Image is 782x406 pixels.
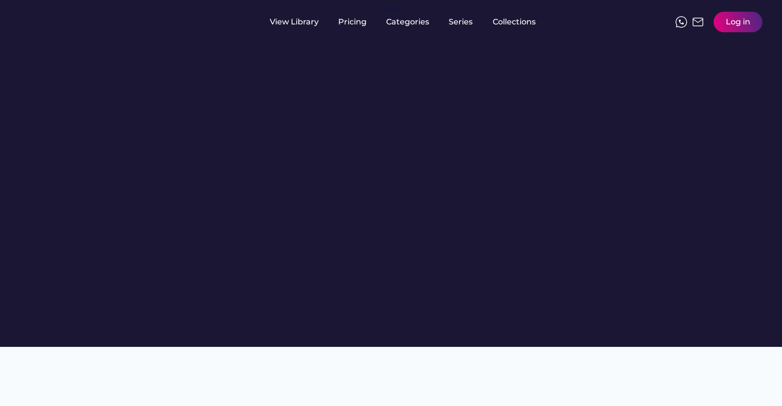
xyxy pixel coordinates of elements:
[20,11,97,31] img: yH5BAEAAAAALAAAAAABAAEAAAIBRAA7
[386,17,429,27] div: Categories
[726,17,750,27] div: Log in
[270,17,319,27] div: View Library
[675,16,687,28] img: meteor-icons_whatsapp%20%281%29.svg
[449,17,473,27] div: Series
[692,16,704,28] img: Frame%2051.svg
[112,16,124,28] img: yH5BAEAAAAALAAAAAABAAEAAAIBRAA7
[338,17,367,27] div: Pricing
[386,5,399,15] div: fvck
[493,17,536,27] div: Collections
